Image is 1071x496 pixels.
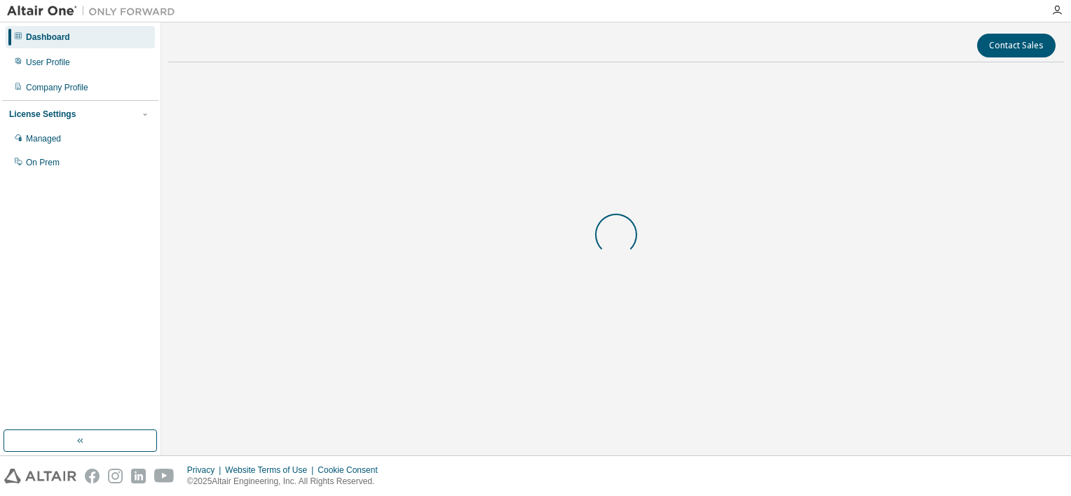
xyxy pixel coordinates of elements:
[318,464,386,476] div: Cookie Consent
[26,157,60,168] div: On Prem
[26,133,61,144] div: Managed
[26,57,70,68] div: User Profile
[131,469,146,483] img: linkedin.svg
[225,464,318,476] div: Website Terms of Use
[4,469,76,483] img: altair_logo.svg
[7,4,182,18] img: Altair One
[187,464,225,476] div: Privacy
[85,469,100,483] img: facebook.svg
[154,469,175,483] img: youtube.svg
[977,34,1056,57] button: Contact Sales
[108,469,123,483] img: instagram.svg
[9,109,76,120] div: License Settings
[26,32,70,43] div: Dashboard
[26,82,88,93] div: Company Profile
[187,476,386,488] p: © 2025 Altair Engineering, Inc. All Rights Reserved.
